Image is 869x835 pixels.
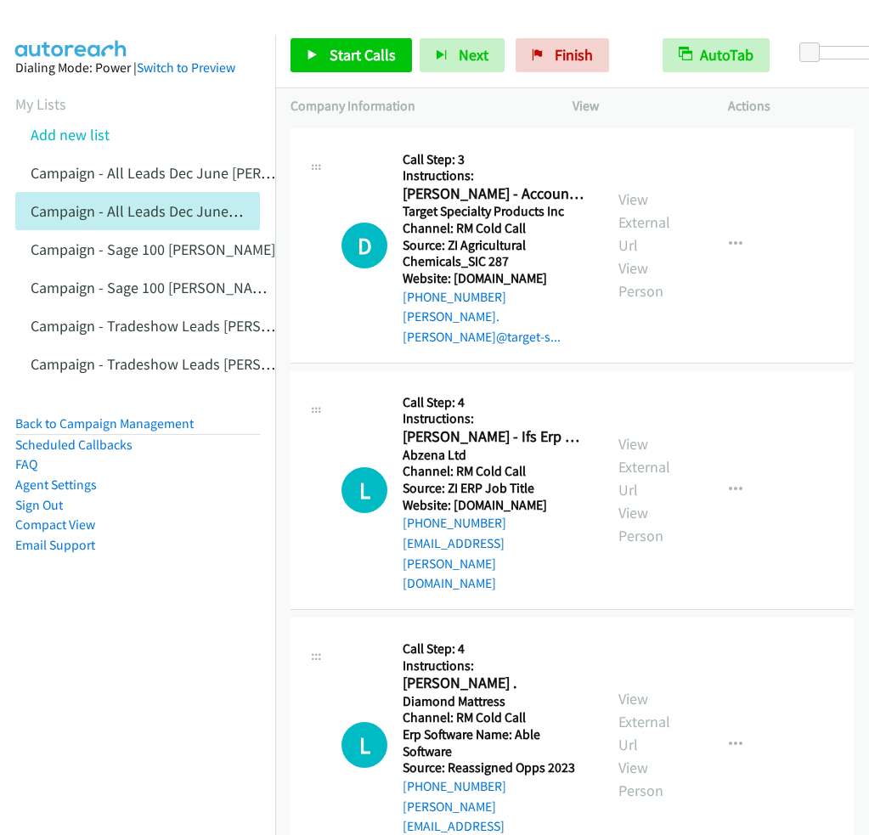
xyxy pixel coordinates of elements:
a: Campaign - Sage 100 [PERSON_NAME] [31,240,275,259]
h5: Call Step: 4 [403,640,588,657]
a: [PHONE_NUMBER] [403,515,506,531]
h2: [PERSON_NAME] - Ifs Erp Systems Administrator [403,427,588,447]
button: Next [420,38,505,72]
div: The call is yet to be attempted [341,223,387,268]
a: [PHONE_NUMBER] [403,289,506,305]
a: Back to Campaign Management [15,415,194,432]
h5: Instructions: [403,410,588,427]
h5: Channel: RM Cold Call [403,220,588,237]
a: Campaign - All Leads Dec June [PERSON_NAME] [31,163,339,183]
h5: Website: [DOMAIN_NAME] [403,270,588,287]
a: Campaign - Tradeshow Leads [PERSON_NAME] Cloned [31,354,380,374]
a: Campaign - Tradeshow Leads [PERSON_NAME] [31,316,330,336]
h5: Instructions: [403,657,588,674]
h1: L [341,467,387,513]
a: View Person [618,258,663,301]
span: Next [459,45,488,65]
h1: D [341,223,387,268]
a: Campaign - Sage 100 [PERSON_NAME] Cloned [31,278,324,297]
a: Add new list [31,125,110,144]
a: View Person [618,758,663,800]
div: The call is yet to be attempted [341,467,387,513]
p: View [573,96,698,116]
h2: [PERSON_NAME] . [403,674,588,693]
button: AutoTab [663,38,770,72]
a: Scheduled Callbacks [15,437,133,453]
p: Company Information [291,96,542,116]
h5: Call Step: 3 [403,151,588,168]
a: Agent Settings [15,477,97,493]
a: View External Url [618,689,670,754]
h2: [PERSON_NAME] - Accounts Receivable Specialist [403,184,588,204]
h1: L [341,722,387,768]
h5: Call Step: 4 [403,394,588,411]
div: Dialing Mode: Power | [15,58,260,78]
a: [EMAIL_ADDRESS][PERSON_NAME][DOMAIN_NAME] [403,535,505,591]
a: [PERSON_NAME].[PERSON_NAME]@target-s... [403,308,561,345]
div: The call is yet to be attempted [341,722,387,768]
a: Sign Out [15,497,63,513]
h5: Target Specialty Products Inc [403,203,588,220]
h5: Channel: RM Cold Call [403,463,588,480]
h5: Abzena Ltd [403,447,588,464]
h5: Channel: RM Cold Call [403,709,588,726]
h5: Instructions: [403,167,588,184]
h5: Website: [DOMAIN_NAME] [403,497,588,514]
a: My Lists [15,94,66,114]
span: Finish [555,45,593,65]
span: Start Calls [330,45,396,65]
a: Finish [516,38,609,72]
a: Compact View [15,516,95,533]
a: Campaign - All Leads Dec June [PERSON_NAME] Cloned [31,201,388,221]
a: Email Support [15,537,95,553]
a: View External Url [618,434,670,499]
p: Actions [728,96,854,116]
a: [PHONE_NUMBER] [403,778,506,794]
h5: Erp Software Name: Able Software [403,726,588,759]
a: Switch to Preview [137,59,235,76]
a: Start Calls [291,38,412,72]
a: View Person [618,503,663,545]
h5: Source: ZI Agricultural Chemicals_SIC 287 [403,237,588,270]
h5: Source: ZI ERP Job Title [403,480,588,497]
a: View External Url [618,189,670,255]
a: FAQ [15,456,37,472]
h5: Diamond Mattress [403,693,588,710]
h5: Source: Reassigned Opps 2023 [403,759,588,776]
